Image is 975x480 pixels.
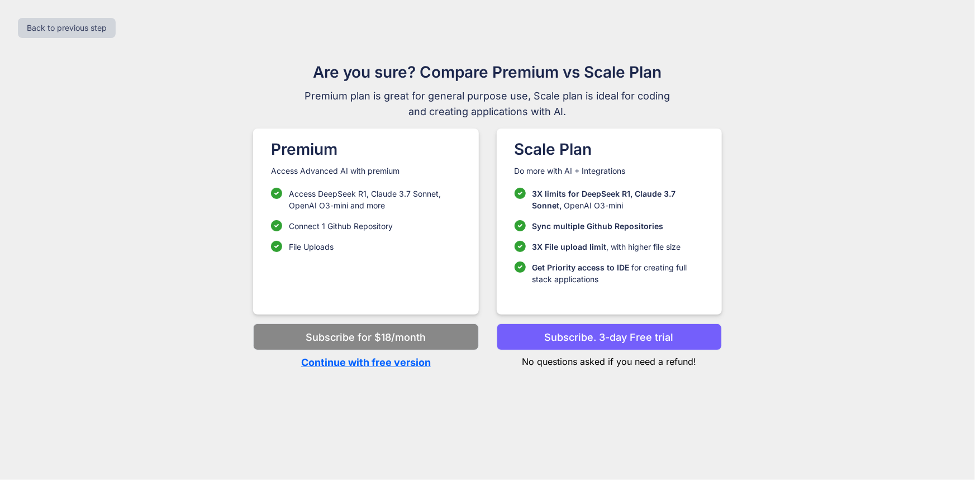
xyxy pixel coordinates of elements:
[289,220,393,232] p: Connect 1 Github Repository
[532,189,676,210] span: 3X limits for DeepSeek R1, Claude 3.7 Sonnet,
[18,18,116,38] button: Back to previous step
[532,188,704,211] p: OpenAI O3-mini
[253,324,478,350] button: Subscribe for $18/month
[545,330,674,345] p: Subscribe. 3-day Free trial
[515,241,526,252] img: checklist
[515,262,526,273] img: checklist
[271,241,282,252] img: checklist
[497,324,722,350] button: Subscribe. 3-day Free trial
[532,263,630,272] span: Get Priority access to IDE
[515,188,526,199] img: checklist
[289,188,460,211] p: Access DeepSeek R1, Claude 3.7 Sonnet, OpenAI O3-mini and more
[532,262,704,285] p: for creating full stack applications
[515,137,704,161] h1: Scale Plan
[289,241,334,253] p: File Uploads
[532,241,681,253] p: , with higher file size
[497,350,722,368] p: No questions asked if you need a refund!
[271,188,282,199] img: checklist
[253,355,478,370] p: Continue with free version
[515,165,704,177] p: Do more with AI + Integrations
[300,60,676,84] h1: Are you sure? Compare Premium vs Scale Plan
[532,220,664,232] p: Sync multiple Github Repositories
[271,165,460,177] p: Access Advanced AI with premium
[271,137,460,161] h1: Premium
[271,220,282,231] img: checklist
[306,330,426,345] p: Subscribe for $18/month
[532,242,607,251] span: 3X File upload limit
[515,220,526,231] img: checklist
[300,88,676,120] span: Premium plan is great for general purpose use, Scale plan is ideal for coding and creating applic...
